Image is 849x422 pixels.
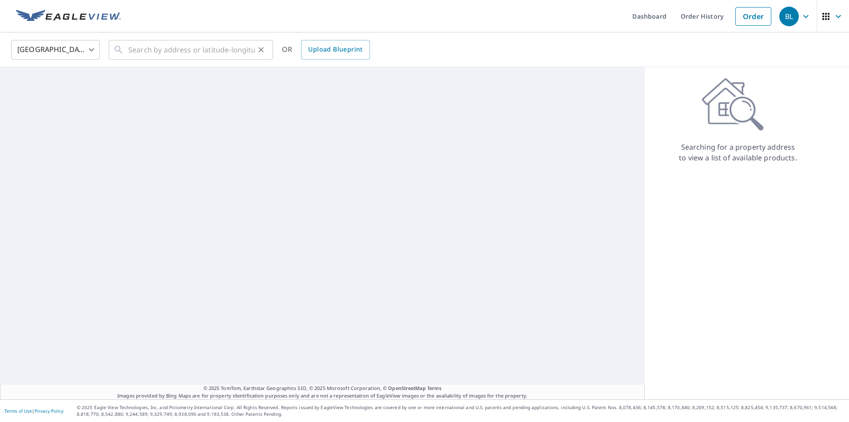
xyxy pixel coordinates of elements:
p: © 2025 Eagle View Technologies, Inc. and Pictometry International Corp. All Rights Reserved. Repo... [77,404,845,418]
div: BL [779,7,799,26]
a: OpenStreetMap [388,385,425,391]
img: EV Logo [16,10,121,23]
span: © 2025 TomTom, Earthstar Geographics SIO, © 2025 Microsoft Corporation, © [203,385,442,392]
a: Upload Blueprint [301,40,369,60]
a: Terms of Use [4,408,32,414]
span: Upload Blueprint [308,44,362,55]
a: Privacy Policy [35,408,63,414]
p: Searching for a property address to view a list of available products. [678,142,797,163]
p: | [4,408,63,414]
div: OR [282,40,370,60]
input: Search by address or latitude-longitude [128,37,255,62]
a: Terms [427,385,442,391]
a: Order [735,7,771,26]
button: Clear [255,44,267,56]
div: [GEOGRAPHIC_DATA] [11,37,100,62]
